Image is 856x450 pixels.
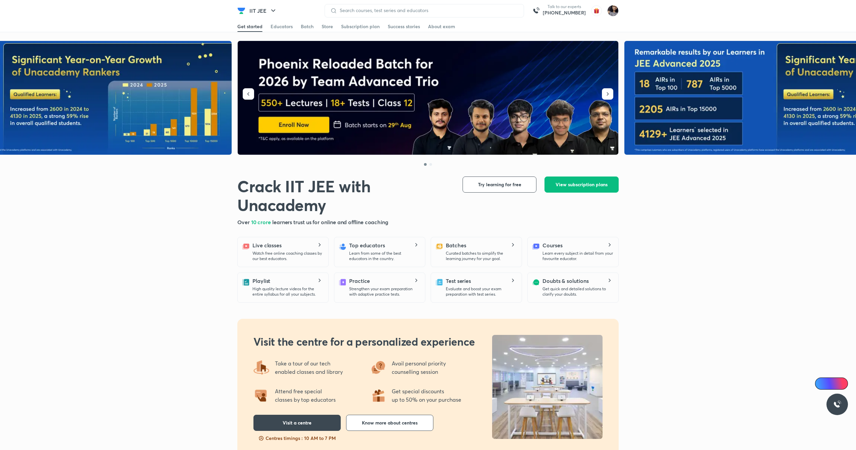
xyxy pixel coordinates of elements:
p: Evaluate and boost your exam preparation with test series. [446,286,516,297]
button: Try learning for free [463,177,536,193]
a: Get started [237,21,263,32]
p: Learn from some of the best educators in the country. [349,251,420,261]
a: Ai Doubts [815,378,848,390]
a: Success stories [388,21,420,32]
img: avatar [591,5,602,16]
span: View subscription plans [556,181,608,188]
img: offering2.png [253,387,270,403]
p: Take a tour of our tech enabled classes and library [275,359,343,376]
img: offering1.png [370,387,386,403]
h5: Doubts & solutions [542,277,589,285]
p: Strengthen your exam preparation with adaptive practice tests. [349,286,420,297]
h2: Visit the centre for a personalized experience [253,335,475,348]
p: Avail personal priority counselling session [392,359,447,376]
input: Search courses, test series and educators [337,8,518,13]
button: IIT JEE [245,4,281,17]
span: Ai Doubts [826,381,844,386]
h1: Crack IIT JEE with Unacademy [237,177,452,214]
img: offering3.png [370,359,386,376]
h5: Live classes [252,241,282,249]
a: Educators [271,21,293,32]
a: Batch [301,21,314,32]
img: uncentre_LP_b041622b0f.jpg [492,335,603,439]
span: Try learning for free [478,181,521,188]
a: [PHONE_NUMBER] [543,9,586,16]
p: Learn every subject in detail from your favourite educator. [542,251,613,261]
div: Success stories [388,23,420,30]
p: Attend free special classes by top educators [275,387,336,404]
span: Over [237,218,251,226]
h5: Batches [446,241,466,249]
p: Centres timings : 10 AM to 7 PM [266,435,336,442]
span: Visit a centre [283,419,312,426]
h5: Playlist [252,277,270,285]
div: Educators [271,23,293,30]
img: Rakhi Sharma [607,5,619,16]
p: Curated batches to simplify the learning journey for your goal. [446,251,516,261]
a: Subscription plan [341,21,380,32]
img: Icon [819,381,824,386]
span: learners trust us for online and offline coaching [272,218,388,226]
a: About exam [428,21,455,32]
img: call-us [529,4,543,17]
button: View subscription plans [544,177,619,193]
div: Get started [237,23,263,30]
p: Watch free online coaching classes by our best educators. [252,251,323,261]
p: High quality lecture videos for the entire syllabus for all your subjects. [252,286,323,297]
img: Company Logo [237,7,245,15]
div: Batch [301,23,314,30]
img: slots-fillng-fast [258,435,264,442]
a: Store [322,21,333,32]
div: About exam [428,23,455,30]
h5: Test series [446,277,471,285]
p: Talk to our experts [543,4,586,9]
p: Get quick and detailed solutions to clarify your doubts. [542,286,613,297]
span: Know more about centres [362,419,418,426]
button: Know more about centres [346,415,433,431]
h5: Practice [349,277,370,285]
div: Store [322,23,333,30]
p: Get special discounts up to 50% on your purchase [392,387,461,404]
img: ttu [833,400,841,408]
div: Subscription plan [341,23,380,30]
img: offering4.png [253,359,270,376]
button: Visit a centre [253,415,341,431]
span: 10 crore [251,218,272,226]
h5: Courses [542,241,562,249]
h5: Top educators [349,241,385,249]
